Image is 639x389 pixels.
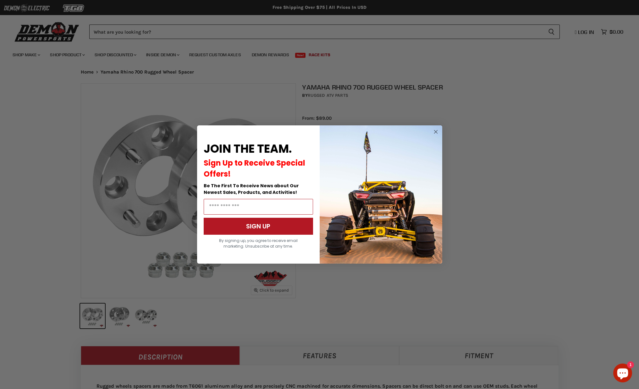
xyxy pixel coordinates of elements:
[320,125,442,264] img: a9095488-b6e7-41ba-879d-588abfab540b.jpeg
[204,199,313,215] input: Email Address
[204,158,305,179] span: Sign Up to Receive Special Offers!
[611,364,634,384] inbox-online-store-chat: Shopify online store chat
[204,218,313,235] button: SIGN UP
[219,238,298,249] span: By signing up, you agree to receive email marketing. Unsubscribe at any time.
[432,128,440,136] button: Close dialog
[204,141,292,157] span: JOIN THE TEAM.
[204,183,299,195] span: Be The First To Receive News about Our Newest Sales, Products, and Activities!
